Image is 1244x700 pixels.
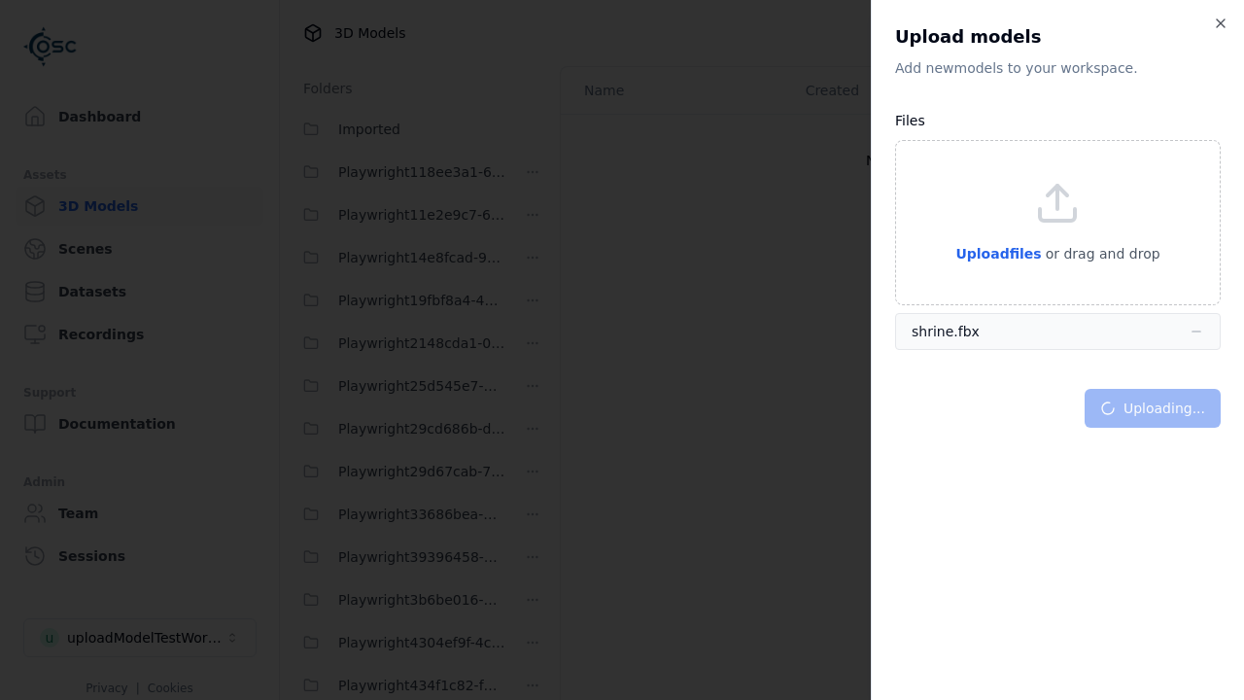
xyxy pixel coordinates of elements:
h2: Upload models [895,23,1221,51]
p: or drag and drop [1042,242,1160,265]
span: Upload files [955,246,1041,262]
label: Files [895,113,925,128]
div: shrine.fbx [912,322,980,341]
p: Add new model s to your workspace. [895,58,1221,78]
